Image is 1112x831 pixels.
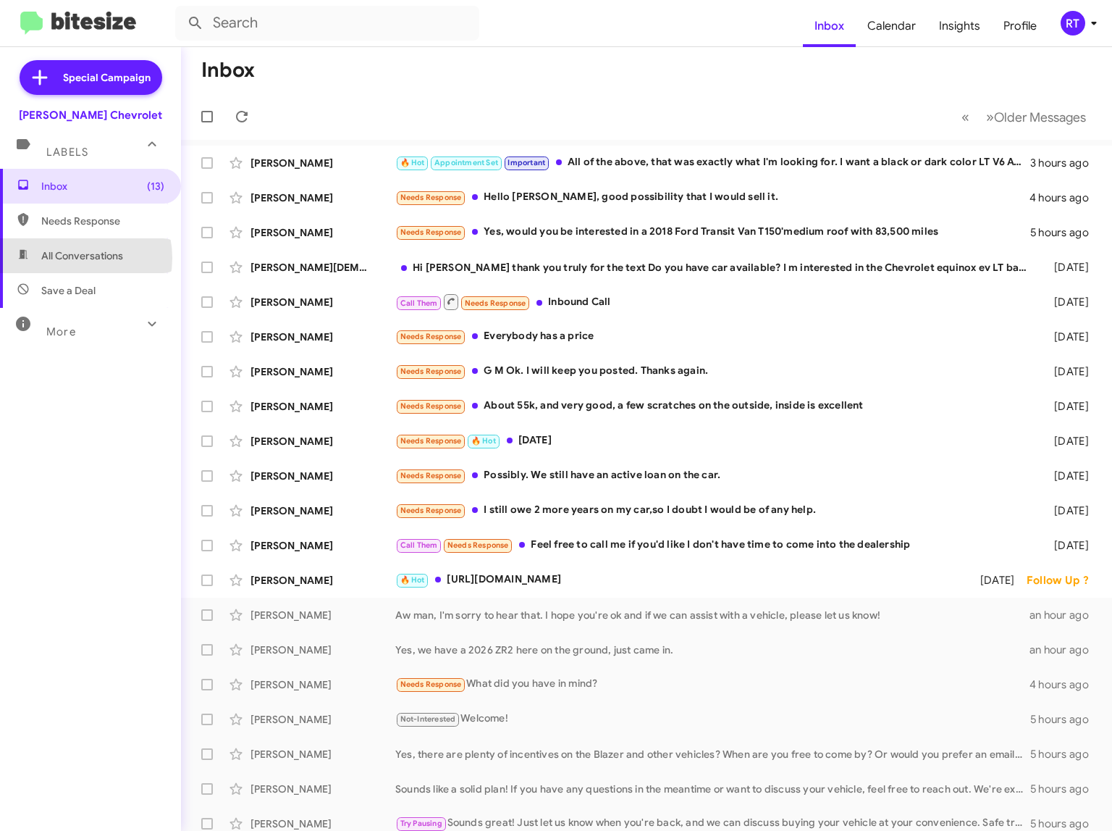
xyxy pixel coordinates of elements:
div: 5 hours ago [1030,782,1100,796]
div: Follow Up ? [1027,573,1100,588]
a: Calendar [856,5,927,47]
span: Save a Deal [41,283,96,298]
div: About 55k, and very good, a few scratches on the outside, inside is excellent [395,398,1036,414]
div: 5 hours ago [1030,747,1100,761]
div: RT [1061,11,1085,36]
span: 🔥 Hot [400,575,425,585]
span: Needs Response [400,436,462,446]
div: G M Ok. I will keep you posted. Thanks again. [395,363,1036,380]
div: [PERSON_NAME] [250,364,395,379]
span: Needs Response [465,298,526,308]
div: [PERSON_NAME] [250,782,395,796]
div: [PERSON_NAME] [250,434,395,448]
span: Inbox [41,179,164,193]
span: 🔥 Hot [400,158,425,167]
a: Insights [927,5,992,47]
a: Inbox [803,5,856,47]
div: [PERSON_NAME] [250,712,395,727]
div: I still owe 2 more years on my car,so I doubt I would be of any help. [395,502,1036,519]
span: (13) [147,179,164,193]
span: Needs Response [41,214,164,228]
div: [PERSON_NAME] [250,643,395,657]
span: Labels [46,146,88,159]
div: [PERSON_NAME] [250,225,395,240]
div: Sounds like a solid plan! If you have any questions in the meantime or want to discuss your vehic... [395,782,1030,796]
div: 5 hours ago [1030,225,1100,240]
span: Important [507,158,545,167]
span: Appointment Set [434,158,498,167]
div: [PERSON_NAME] [250,538,395,553]
div: [DATE] [1036,538,1100,553]
div: 5 hours ago [1030,712,1100,727]
div: [PERSON_NAME] [250,747,395,761]
div: Welcome! [395,711,1030,727]
div: What did you have in mind? [395,676,1029,693]
div: [PERSON_NAME] [250,330,395,344]
span: Needs Response [400,367,462,376]
div: [PERSON_NAME] [250,504,395,518]
span: Needs Response [400,401,462,411]
div: [DATE] [1036,469,1100,483]
div: Feel free to call me if you'd like I don't have time to come into the dealership [395,537,1036,554]
div: [DATE] [1036,295,1100,309]
span: Needs Response [400,506,462,515]
span: Call Them [400,298,438,308]
span: » [986,108,994,126]
span: Needs Response [400,332,462,341]
div: Inbound Call [395,293,1036,311]
div: [PERSON_NAME] [250,817,395,831]
div: Hi [PERSON_NAME] thank you truly for the text Do you have car available? I m interested in the Ch... [395,260,1036,275]
div: [PERSON_NAME] [250,608,395,622]
div: Possibly. We still have an active loan on the car. [395,467,1036,484]
span: Needs Response [400,227,462,237]
span: Profile [992,5,1048,47]
div: 4 hours ago [1029,677,1100,692]
div: an hour ago [1029,608,1100,622]
div: [PERSON_NAME][DEMOGRAPHIC_DATA] [250,260,395,275]
span: Call Them [400,540,438,550]
span: Try Pausing [400,819,442,828]
div: 4 hours ago [1029,191,1100,205]
div: [PERSON_NAME] [250,295,395,309]
div: 3 hours ago [1030,156,1100,170]
span: Not-Interested [400,714,456,724]
div: Hello [PERSON_NAME], good possibility that I would sell it. [395,189,1029,206]
div: Yes, would you be interested in a 2018 Ford Transit Van T150'medium roof with 83,500 miles [395,224,1030,241]
div: [PERSON_NAME] Chevrolet [19,108,162,122]
div: [DATE] [1036,399,1100,414]
div: [DATE] [395,433,1036,449]
div: Yes, we have a 2026 ZR2 here on the ground, just came in. [395,643,1029,657]
div: Aw man, I'm sorry to hear that. I hope you're ok and if we can assist with a vehicle, please let ... [395,608,1029,622]
div: [DATE] [1036,364,1100,379]
div: [DATE] [967,573,1026,588]
div: [DATE] [1036,330,1100,344]
span: « [961,108,969,126]
button: Previous [953,102,978,132]
div: [PERSON_NAME] [250,399,395,414]
a: Special Campaign [20,60,162,95]
div: [DATE] [1036,434,1100,448]
div: [URL][DOMAIN_NAME] [395,572,967,588]
span: Needs Response [400,471,462,480]
h1: Inbox [201,59,255,82]
div: [PERSON_NAME] [250,191,395,205]
span: All Conversations [41,249,123,263]
span: 🔥 Hot [471,436,496,446]
button: RT [1048,11,1096,36]
span: More [46,325,76,338]
div: Everybody has a price [395,328,1036,345]
div: [PERSON_NAME] [250,677,395,692]
div: [PERSON_NAME] [250,573,395,588]
button: Next [977,102,1095,132]
div: All of the above, that was exactly what I'm looking for. I want a black or dark color LT V6 AWD b... [395,154,1030,171]
div: Yes, there are plenty of incentives on the Blazer and other vehicles? When are you free to come b... [395,747,1030,761]
div: [PERSON_NAME] [250,156,395,170]
span: Needs Response [400,680,462,689]
div: 5 hours ago [1030,817,1100,831]
div: [PERSON_NAME] [250,469,395,483]
div: an hour ago [1029,643,1100,657]
span: Older Messages [994,109,1086,125]
div: [DATE] [1036,504,1100,518]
